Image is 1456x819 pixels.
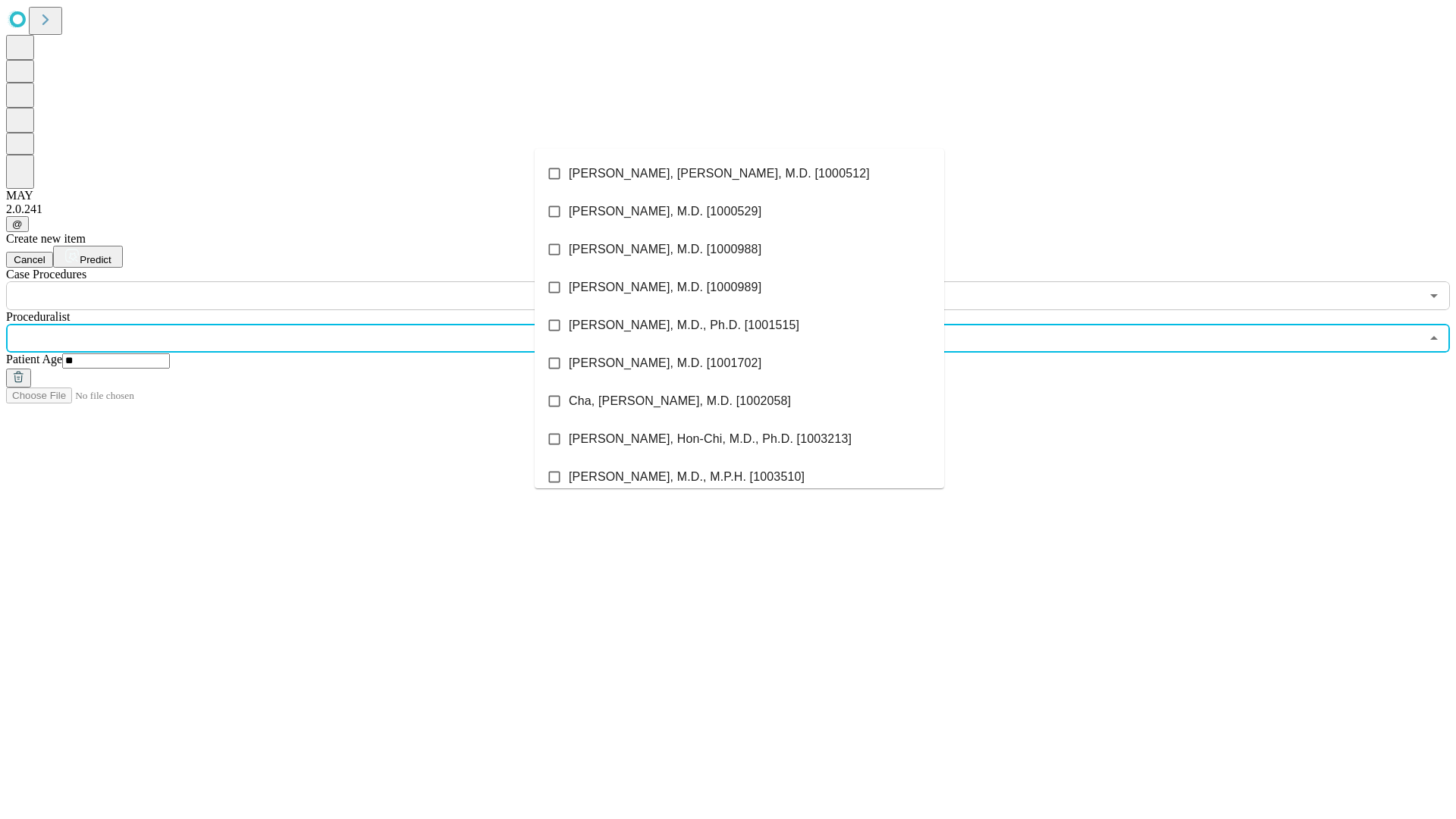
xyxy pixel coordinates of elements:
[569,165,870,183] span: [PERSON_NAME], [PERSON_NAME], M.D. [1000512]
[569,430,852,448] span: [PERSON_NAME], Hon-Chi, M.D., Ph.D. [1003213]
[569,468,805,486] span: [PERSON_NAME], M.D., M.P.H. [1003510]
[569,354,761,372] span: [PERSON_NAME], M.D. [1001702]
[569,316,799,334] span: [PERSON_NAME], M.D., Ph.D. [1001515]
[6,216,29,232] button: @
[569,240,761,259] span: [PERSON_NAME], M.D. [1000988]
[6,310,70,323] span: Proceduralist
[6,232,86,245] span: Create new item
[14,254,45,265] span: Cancel
[6,252,53,268] button: Cancel
[1423,285,1445,306] button: Open
[6,202,1450,216] div: 2.0.241
[6,353,62,366] span: Patient Age
[6,189,1450,202] div: MAY
[53,246,123,268] button: Predict
[80,254,111,265] span: Predict
[569,202,761,221] span: [PERSON_NAME], M.D. [1000529]
[1423,328,1445,349] button: Close
[569,392,791,410] span: Cha, [PERSON_NAME], M.D. [1002058]
[569,278,761,297] span: [PERSON_NAME], M.D. [1000989]
[12,218,23,230] span: @
[6,268,86,281] span: Scheduled Procedure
